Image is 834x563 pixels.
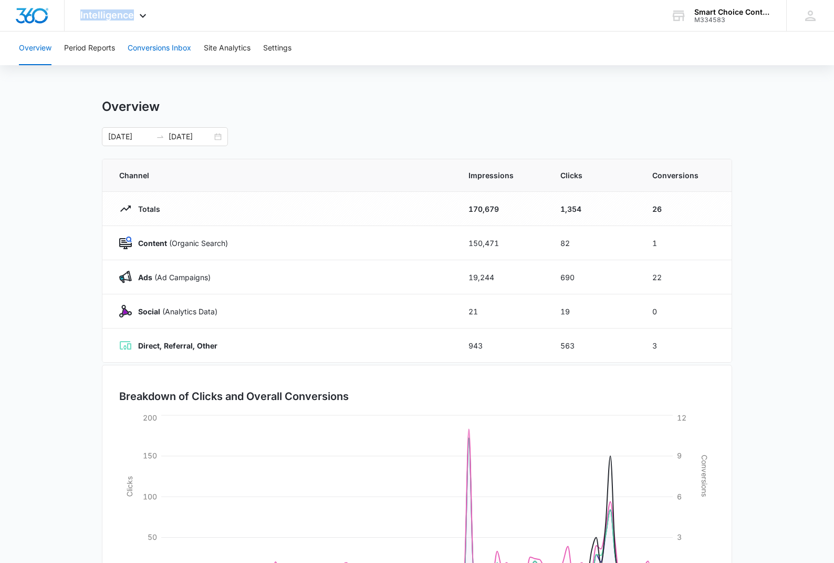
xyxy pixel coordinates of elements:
td: 690 [548,260,640,294]
tspan: 50 [148,533,157,541]
tspan: 3 [677,533,682,541]
tspan: 12 [677,413,686,422]
tspan: 150 [143,451,157,460]
button: Period Reports [64,32,115,65]
td: 150,471 [456,226,548,260]
button: Settings [263,32,291,65]
span: swap-right [156,132,164,141]
td: 22 [640,260,732,294]
h3: Breakdown of Clicks and Overall Conversions [119,388,349,404]
div: account id [694,16,771,24]
p: (Ad Campaigns) [132,272,211,283]
button: Site Analytics [204,32,251,65]
button: Overview [19,32,51,65]
tspan: 100 [143,492,157,501]
tspan: Clicks [125,476,134,497]
tspan: 9 [677,451,682,460]
td: 19,244 [456,260,548,294]
span: Clicks [560,170,627,181]
td: 0 [640,294,732,329]
img: Social [119,305,132,318]
td: 1,354 [548,192,640,226]
strong: Content [138,239,167,248]
input: Start date [108,131,152,142]
td: 26 [640,192,732,226]
td: 3 [640,329,732,363]
strong: Direct, Referral, Other [138,341,217,350]
td: 170,679 [456,192,548,226]
td: 563 [548,329,640,363]
td: 21 [456,294,548,329]
td: 82 [548,226,640,260]
span: to [156,132,164,141]
span: Impressions [468,170,535,181]
h1: Overview [102,99,160,115]
span: Channel [119,170,443,181]
td: 19 [548,294,640,329]
strong: Social [138,307,160,316]
tspan: Conversions [700,455,709,497]
div: account name [694,8,771,16]
button: Conversions Inbox [128,32,191,65]
input: End date [169,131,212,142]
td: 943 [456,329,548,363]
p: (Analytics Data) [132,306,217,317]
strong: Ads [138,273,152,282]
p: Totals [132,203,160,214]
p: (Organic Search) [132,238,228,249]
span: Intelligence [80,9,134,21]
span: Conversions [652,170,715,181]
td: 1 [640,226,732,260]
tspan: 6 [677,492,682,501]
img: Ads [119,271,132,283]
tspan: 200 [143,413,157,422]
img: Content [119,237,132,249]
